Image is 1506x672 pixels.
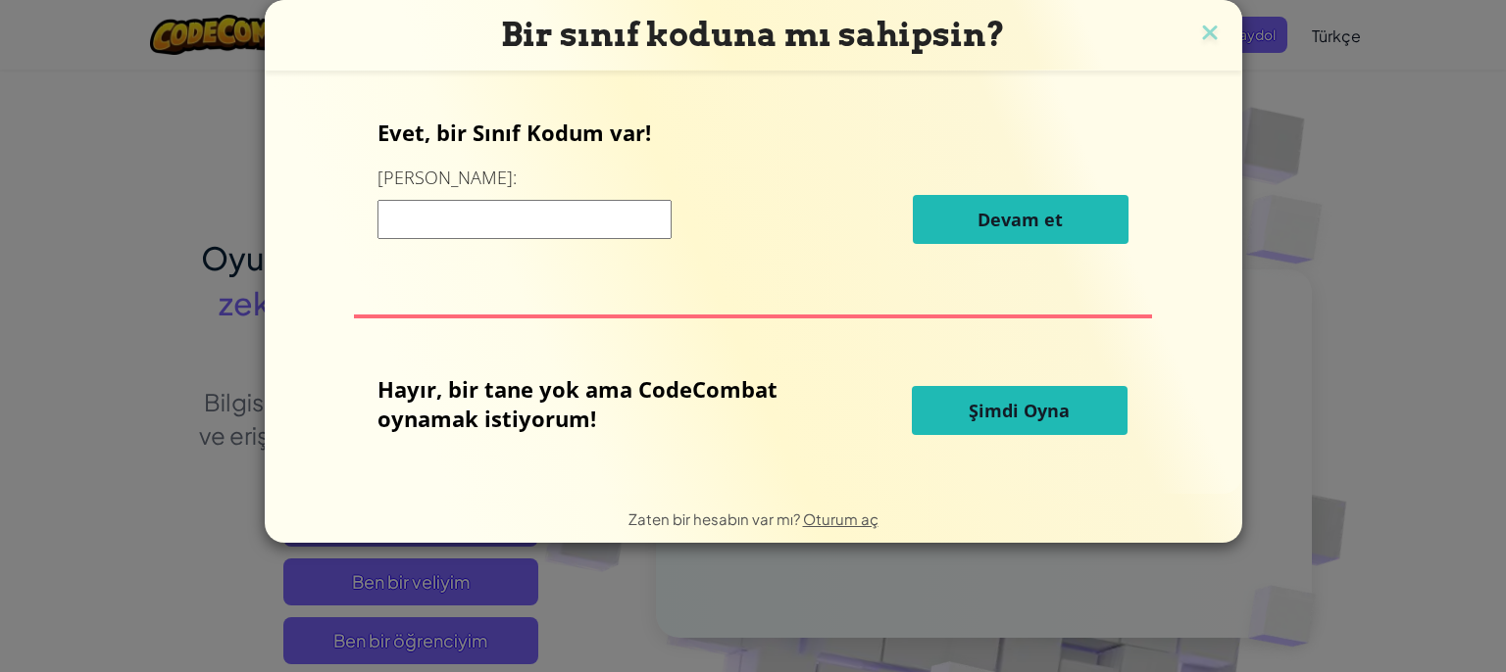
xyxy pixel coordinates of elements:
img: close icon [1197,20,1223,49]
span: Bir sınıf koduna mı sahipsin? [501,15,1005,54]
span: Şimdi Oyna [969,399,1070,422]
p: Hayır, bir tane yok ama CodeCombat oynamak istiyorum! [377,374,813,433]
button: Şimdi Oyna [912,386,1128,435]
span: Zaten bir hesabın var mı? [628,509,803,528]
p: Evet, bir Sınıf Kodum var! [377,118,1129,147]
button: Devam et [913,195,1129,244]
a: Oturum aç [803,509,878,528]
label: [PERSON_NAME]: [377,166,517,190]
span: Devam et [978,208,1063,231]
